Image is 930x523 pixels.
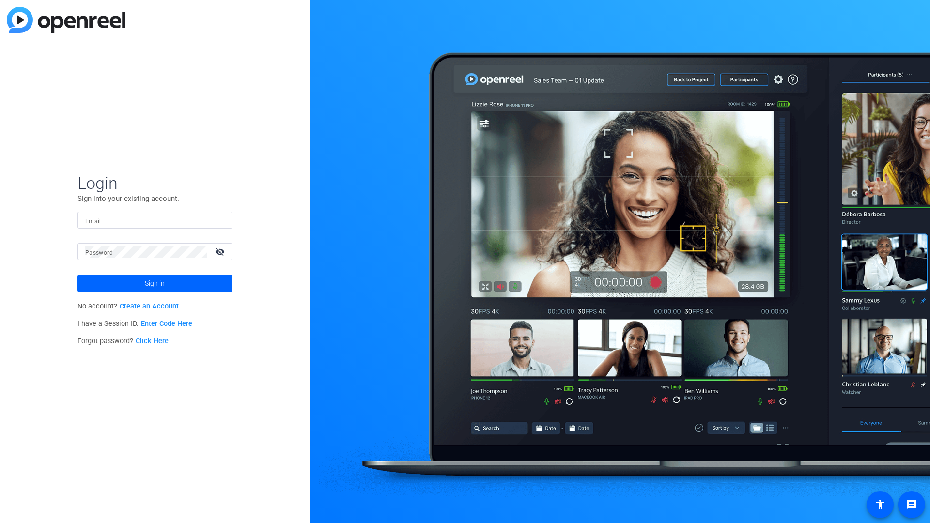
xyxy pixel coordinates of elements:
a: Enter Code Here [141,320,192,328]
mat-icon: message [906,499,917,510]
input: Enter Email Address [85,215,225,226]
span: Login [77,173,232,193]
span: No account? [77,302,179,310]
a: Create an Account [120,302,179,310]
mat-icon: visibility_off [209,245,232,259]
a: Click Here [136,337,169,345]
mat-icon: accessibility [874,499,886,510]
p: Sign into your existing account. [77,193,232,204]
mat-label: Password [85,249,113,256]
span: Sign in [145,271,165,295]
span: I have a Session ID. [77,320,192,328]
button: Sign in [77,275,232,292]
span: Forgot password? [77,337,169,345]
mat-label: Email [85,218,101,225]
img: blue-gradient.svg [7,7,125,33]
